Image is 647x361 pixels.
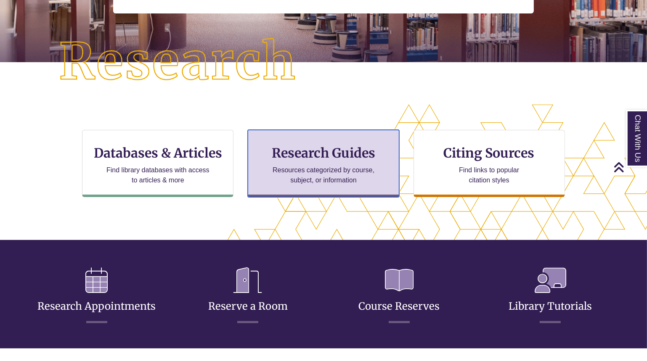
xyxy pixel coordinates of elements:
[37,279,156,313] a: Research Appointments
[82,130,233,197] a: Databases & Articles Find library databases with access to articles & more
[269,165,379,185] p: Resources categorized by course, subject, or information
[448,165,530,185] p: Find links to popular citation styles
[248,130,399,197] a: Research Guides Resources categorized by course, subject, or information
[509,279,592,313] a: Library Tutorials
[103,165,213,185] p: Find library databases with access to articles & more
[438,145,541,161] h3: Citing Sources
[255,145,392,161] h3: Research Guides
[32,12,323,113] img: Research
[414,130,565,197] a: Citing Sources Find links to popular citation styles
[358,279,440,313] a: Course Reserves
[613,161,645,173] a: Back to Top
[208,279,288,313] a: Reserve a Room
[89,145,226,161] h3: Databases & Articles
